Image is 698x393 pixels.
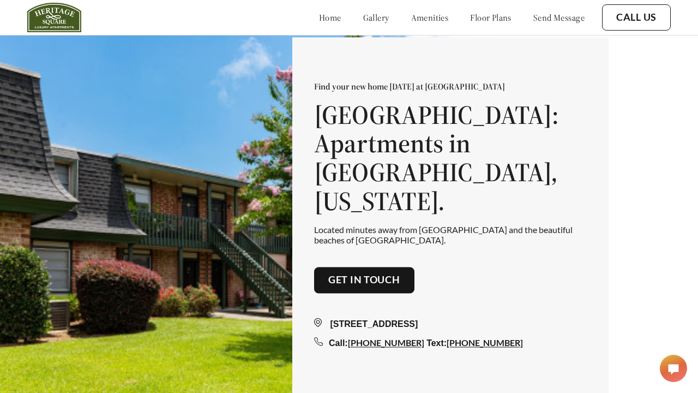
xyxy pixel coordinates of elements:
[616,11,657,23] a: Call Us
[328,275,400,287] a: Get in touch
[319,12,341,23] a: home
[533,12,585,23] a: send message
[314,318,587,331] div: [STREET_ADDRESS]
[314,81,587,92] p: Find your new home [DATE] at [GEOGRAPHIC_DATA]
[363,12,389,23] a: gallery
[314,224,587,245] p: Located minutes away from [GEOGRAPHIC_DATA] and the beautiful beaches of [GEOGRAPHIC_DATA].
[447,337,523,348] a: [PHONE_NUMBER]
[314,100,587,216] h1: [GEOGRAPHIC_DATA]: Apartments in [GEOGRAPHIC_DATA], [US_STATE].
[411,12,449,23] a: amenities
[27,3,81,32] img: heritage_square_logo.jpg
[314,267,414,294] button: Get in touch
[426,338,447,348] span: Text:
[470,12,512,23] a: floor plans
[329,338,348,348] span: Call:
[348,337,424,348] a: [PHONE_NUMBER]
[602,4,671,31] button: Call Us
